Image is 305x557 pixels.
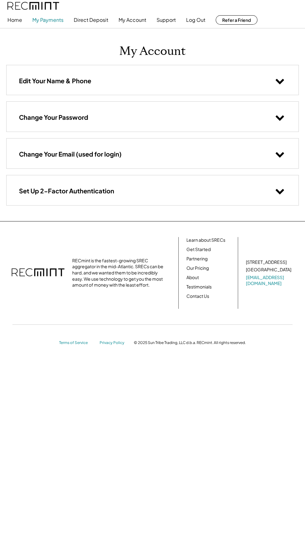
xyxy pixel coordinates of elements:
a: Learn about SRECs [186,237,225,243]
h3: Set Up 2-Factor Authentication [19,187,114,195]
button: Support [157,14,176,26]
div: RECmint is the fastest-growing SREC aggregator in the mid-Atlantic. SRECs can be hard, and we wan... [72,258,166,288]
button: My Payments [32,14,63,26]
div: [STREET_ADDRESS] [246,259,287,265]
a: About [186,274,199,281]
img: recmint-logotype%403x.png [7,2,59,10]
a: Get Started [186,246,211,253]
div: [GEOGRAPHIC_DATA] [246,267,291,273]
button: Direct Deposit [74,14,108,26]
a: [EMAIL_ADDRESS][DOMAIN_NAME] [246,274,293,287]
a: Testimonials [186,284,212,290]
h3: Change Your Password [19,113,88,121]
h3: Change Your Email (used for login) [19,150,122,158]
a: Partnering [186,256,208,262]
a: Privacy Policy [100,340,128,346]
a: Our Pricing [186,265,209,271]
h1: My Account [119,44,186,59]
img: recmint-logotype%403x.png [12,262,64,284]
a: Contact Us [186,293,209,299]
button: Log Out [186,14,205,26]
div: © 2025 Sun Tribe Trading, LLC d.b.a. RECmint. All rights reserved. [134,340,246,345]
button: Home [7,14,22,26]
a: Terms of Service [59,340,93,346]
h3: Edit Your Name & Phone [19,77,91,85]
button: Refer a Friend [216,15,257,25]
button: My Account [119,14,146,26]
